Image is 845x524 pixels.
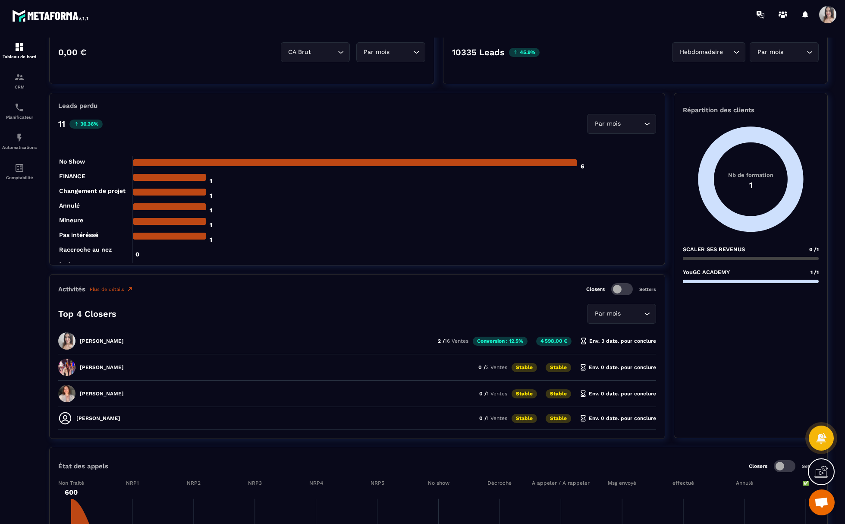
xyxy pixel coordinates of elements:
a: Plus de détails [90,286,133,293]
img: hourglass.f4cb2624.svg [580,415,587,422]
input: Search for option [785,47,804,57]
span: Par mois [755,47,785,57]
div: Search for option [587,114,656,134]
p: Top 4 Closers [58,309,116,319]
span: Hebdomadaire [678,47,725,57]
img: hourglass.f4cb2624.svg [580,390,587,397]
img: formation [14,42,25,52]
input: Search for option [622,309,642,319]
tspan: No show [428,480,450,486]
tspan: No Show [59,158,85,165]
p: État des appels [58,462,108,470]
p: Env. 0 date. pour conclure [580,364,656,371]
tspan: NRP5 [371,480,384,486]
tspan: FINANCE [59,173,85,180]
tspan: NRP4 [309,480,323,486]
tspan: Mineure [59,217,83,224]
span: 1 Ventes [487,415,507,421]
a: accountantaccountantComptabilité [2,156,37,186]
tspan: Msg envoyé [608,480,636,486]
p: Conversion : 12.5% [473,337,528,346]
img: scheduler [14,102,25,113]
input: Search for option [725,47,731,57]
tspan: Non Traité [58,480,84,486]
p: 0 / [478,364,507,370]
p: [PERSON_NAME] [80,364,124,370]
p: 10335 Leads [452,47,505,57]
tspan: ✅ [803,480,809,486]
span: CA Brut [286,47,313,57]
tspan: NRP2 [187,480,201,486]
div: Search for option [750,42,819,62]
p: Setters [802,464,819,469]
p: Env. 0 date. pour conclure [580,390,656,397]
tspan: NRP3 [248,480,262,486]
img: narrow-up-right-o.6b7c60e2.svg [126,286,133,293]
p: Stable [512,363,537,372]
input: Search for option [622,119,642,129]
p: Stable [512,414,537,423]
p: Répartition des clients [683,106,819,114]
span: 3 Ventes [486,364,507,370]
p: [PERSON_NAME] [76,415,120,421]
tspan: A appeler / A rappeler [532,480,590,486]
div: Search for option [587,304,656,324]
p: Env. 0 date. pour conclure [580,415,656,422]
p: Leads perdu [58,102,97,110]
p: Stable [546,389,571,398]
p: 4 598,00 € [536,337,572,346]
p: 11 [58,119,65,129]
span: 16 Ventes [445,338,468,344]
img: hourglass.f4cb2624.svg [580,364,587,371]
img: formation [14,72,25,82]
tspan: Changement de projet [59,187,126,195]
tspan: Pas intéréssé [59,231,98,238]
a: formationformationTableau de bord [2,35,37,66]
span: Par mois [362,47,392,57]
p: CRM [2,85,37,89]
tspan: Annulé [59,202,80,209]
div: Search for option [672,42,745,62]
a: Ouvrir le chat [809,489,835,515]
img: hourglass.f4cb2624.svg [580,338,587,344]
tspan: Décroché [487,480,512,486]
p: [PERSON_NAME] [80,391,124,397]
p: Setters [639,287,656,292]
p: 36.36% [69,120,103,129]
p: Stable [546,363,571,372]
img: accountant [14,163,25,173]
a: automationsautomationsAutomatisations [2,126,37,156]
p: YouGC ACADEMY [683,269,730,275]
p: 0,00 € [58,47,86,57]
p: Planificateur [2,115,37,120]
span: Par mois [593,119,622,129]
p: Activités [58,285,85,293]
span: 0 /1 [809,246,819,253]
span: 1 /1 [810,269,819,275]
img: logo [12,8,90,23]
p: [PERSON_NAME] [80,338,124,344]
tspan: Annulé [736,480,753,486]
p: Tableau de bord [2,54,37,59]
div: Search for option [281,42,350,62]
p: Stable [546,414,571,423]
p: Automatisations [2,145,37,150]
span: Par mois [593,309,622,319]
p: 0 / [479,391,507,397]
div: Search for option [356,42,425,62]
p: Comptabilité [2,175,37,180]
img: automations [14,133,25,143]
p: Env. 3 date. pour conclure [580,338,656,344]
p: 2 / [438,338,468,344]
input: Search for option [313,47,336,57]
input: Search for option [392,47,411,57]
tspan: effectué [672,480,694,486]
tspan: Raccroche au nez [59,246,112,253]
tspan: NRP1 [126,480,139,486]
p: Stable [512,389,537,398]
p: Closers [749,463,767,469]
a: schedulerschedulerPlanificateur [2,96,37,126]
span: 1 Ventes [487,391,507,397]
a: formationformationCRM [2,66,37,96]
p: SCALER SES REVENUS [683,246,745,253]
